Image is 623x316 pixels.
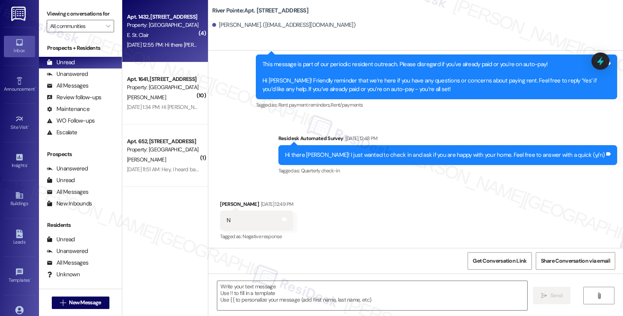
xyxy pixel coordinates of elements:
[127,21,199,29] div: Property: [GEOGRAPHIC_DATA]
[256,99,617,111] div: Tagged as:
[541,257,610,265] span: Share Conversation via email
[331,102,363,108] span: Rent/payments
[127,156,166,163] span: [PERSON_NAME]
[39,221,122,229] div: Residents
[243,233,282,240] span: Negative response
[106,23,110,29] i: 
[212,21,355,29] div: [PERSON_NAME]. ([EMAIL_ADDRESS][DOMAIN_NAME])
[220,231,293,242] div: Tagged as:
[127,146,199,154] div: Property: [GEOGRAPHIC_DATA]
[278,134,617,145] div: Residesk Automated Survey
[60,300,66,306] i: 
[47,188,88,196] div: All Messages
[127,83,199,91] div: Property: [GEOGRAPHIC_DATA]
[39,44,122,52] div: Prospects + Residents
[127,94,166,101] span: [PERSON_NAME]
[30,276,31,282] span: •
[4,189,35,210] a: Buildings
[47,93,101,102] div: Review follow-ups
[11,7,27,21] img: ResiDesk Logo
[69,298,101,307] span: New Message
[4,265,35,286] a: Templates •
[278,165,617,176] div: Tagged as:
[27,162,28,167] span: •
[52,297,109,309] button: New Message
[50,20,102,32] input: All communities
[127,137,199,146] div: Apt. 652, [STREET_ADDRESS]
[39,150,122,158] div: Prospects
[212,7,308,15] b: River Pointe: Apt. [STREET_ADDRESS]
[4,36,35,57] a: Inbox
[127,13,199,21] div: Apt. 1432, [STREET_ADDRESS]
[278,102,331,108] span: Rent payment reminders ,
[473,257,526,265] span: Get Conversation Link
[47,235,75,244] div: Unread
[127,41,458,48] div: [DATE] 12:55 PM: Hi there [PERSON_NAME]! I just wanted to check in and ask if you are happy with ...
[47,200,92,208] div: New Inbounds
[220,200,293,211] div: [PERSON_NAME]
[47,176,75,184] div: Unread
[4,227,35,248] a: Leads
[343,134,378,142] div: [DATE] 12:48 PM
[541,293,547,299] i: 
[47,128,77,137] div: Escalate
[550,291,562,300] span: Send
[227,216,230,225] div: N
[28,123,29,129] span: •
[4,151,35,172] a: Insights •
[536,252,615,270] button: Share Conversation via email
[596,293,602,299] i: 
[127,75,199,83] div: Apt. 1641, [STREET_ADDRESS]
[47,8,114,20] label: Viewing conversations for
[468,252,531,270] button: Get Conversation Link
[533,287,571,304] button: Send
[259,200,293,208] div: [DATE] 12:49 PM
[47,117,95,125] div: WO Follow-ups
[35,85,36,91] span: •
[4,112,35,133] a: Site Visit •
[47,270,80,279] div: Unknown
[47,58,75,67] div: Unread
[127,32,149,39] span: E. St. Clair
[285,151,605,159] div: Hi there [PERSON_NAME]! I just wanted to check in and ask if you are happy with your home. Feel f...
[47,259,88,267] div: All Messages
[262,60,605,94] div: This message is part of our periodic resident outreach. Please disregard if you've already paid o...
[47,105,90,113] div: Maintenance
[47,82,88,90] div: All Messages
[47,247,88,255] div: Unanswered
[47,70,88,78] div: Unanswered
[301,167,340,174] span: Quarterly check-in
[47,165,88,173] div: Unanswered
